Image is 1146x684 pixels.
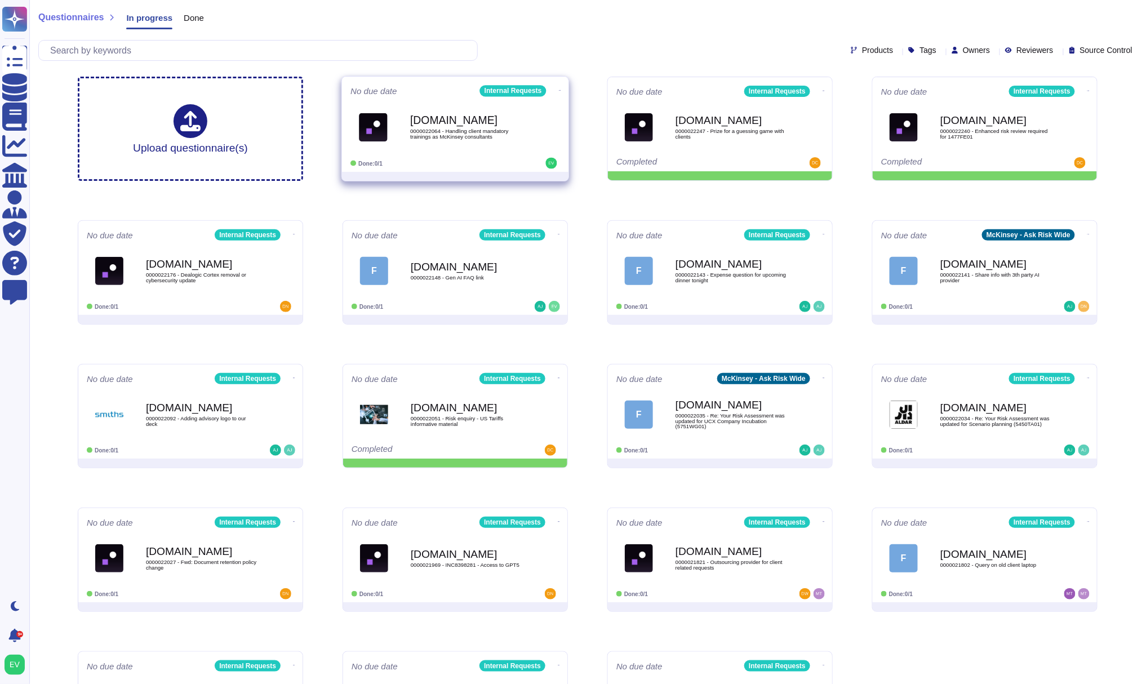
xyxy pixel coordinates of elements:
[982,229,1075,241] div: McKinsey - Ask Risk Wide
[940,259,1053,269] b: [DOMAIN_NAME]
[940,549,1053,559] b: [DOMAIN_NAME]
[352,662,398,670] span: No due date
[2,652,33,677] button: user
[1009,86,1075,97] div: Internal Requests
[284,445,295,456] img: user
[133,104,248,153] div: Upload questionnaire(s)
[215,229,281,241] div: Internal Requests
[676,272,788,283] span: 0000022143 - Expense question for upcoming dinner tonight
[146,272,259,283] span: 0000022176 - Dealogic Cortex removal or cybersecurity update
[616,231,663,239] span: No due date
[890,257,918,285] div: F
[744,229,810,241] div: Internal Requests
[146,546,259,557] b: [DOMAIN_NAME]
[920,46,936,54] span: Tags
[963,46,990,54] span: Owners
[940,562,1053,568] span: 0000021802 - Query on old client laptop
[360,401,388,429] img: Logo
[799,445,811,456] img: user
[616,87,663,96] span: No due date
[87,662,133,670] span: No due date
[890,113,918,141] img: Logo
[616,157,754,168] div: Completed
[1064,301,1076,312] img: user
[280,588,291,599] img: user
[881,157,1019,168] div: Completed
[676,259,788,269] b: [DOMAIN_NAME]
[616,662,663,670] span: No due date
[215,517,281,528] div: Internal Requests
[940,128,1053,139] span: 0000022240 - Enhanced risk review required for 1477FE01
[87,375,133,383] span: No due date
[1009,517,1075,528] div: Internal Requests
[624,591,648,597] span: Done: 0/1
[625,257,653,285] div: F
[95,447,118,454] span: Done: 0/1
[744,517,810,528] div: Internal Requests
[215,660,281,672] div: Internal Requests
[358,160,383,166] span: Done: 0/1
[146,559,259,570] span: 0000022027 - Fwd: Document retention policy change
[1016,46,1053,54] span: Reviewers
[95,591,118,597] span: Done: 0/1
[95,544,123,572] img: Logo
[411,549,523,559] b: [DOMAIN_NAME]
[545,445,556,456] img: user
[359,591,383,597] span: Done: 0/1
[410,115,524,126] b: [DOMAIN_NAME]
[5,655,25,675] img: user
[676,413,788,429] span: 0000022035 - Re: Your Risk Assessment was updated for UCX Company Incubation (5751WG01)
[359,113,388,141] img: Logo
[1080,46,1132,54] span: Source Control
[126,14,172,22] span: In progress
[814,588,825,599] img: user
[95,304,118,310] span: Done: 0/1
[270,445,281,456] img: user
[352,445,490,456] div: Completed
[215,373,281,384] div: Internal Requests
[16,631,23,638] div: 9+
[890,544,918,572] div: F
[1078,301,1090,312] img: user
[881,87,927,96] span: No due date
[479,517,545,528] div: Internal Requests
[95,257,123,285] img: Logo
[799,301,811,312] img: user
[1009,373,1075,384] div: Internal Requests
[890,401,918,429] img: Logo
[744,660,810,672] div: Internal Requests
[814,301,825,312] img: user
[360,257,388,285] div: F
[624,447,648,454] span: Done: 0/1
[411,275,523,281] span: 0000022148 - Gen AI FAQ link
[940,416,1053,427] span: 0000022034 - Re: Your Risk Assessment was updated for Scenario planning (5450TA01)
[624,304,648,310] span: Done: 0/1
[881,518,927,527] span: No due date
[862,46,893,54] span: Products
[411,416,523,427] span: 0000022051 - Risk enquiry - US Tariffs informative material
[411,402,523,413] b: [DOMAIN_NAME]
[479,373,545,384] div: Internal Requests
[889,304,913,310] span: Done: 0/1
[146,402,259,413] b: [DOMAIN_NAME]
[352,375,398,383] span: No due date
[87,518,133,527] span: No due date
[744,86,810,97] div: Internal Requests
[480,85,547,96] div: Internal Requests
[146,259,259,269] b: [DOMAIN_NAME]
[940,115,1053,126] b: [DOMAIN_NAME]
[676,115,788,126] b: [DOMAIN_NAME]
[146,416,259,427] span: 0000022092 - Adding advisory logo to our deck
[940,402,1053,413] b: [DOMAIN_NAME]
[1064,445,1076,456] img: user
[95,401,123,429] img: Logo
[411,562,523,568] span: 0000021969 - INC8398281 - Access to GPT5
[184,14,204,22] span: Done
[676,399,788,410] b: [DOMAIN_NAME]
[280,301,291,312] img: user
[352,518,398,527] span: No due date
[799,588,811,599] img: user
[546,158,557,169] img: user
[1064,588,1076,599] img: user
[625,544,653,572] img: Logo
